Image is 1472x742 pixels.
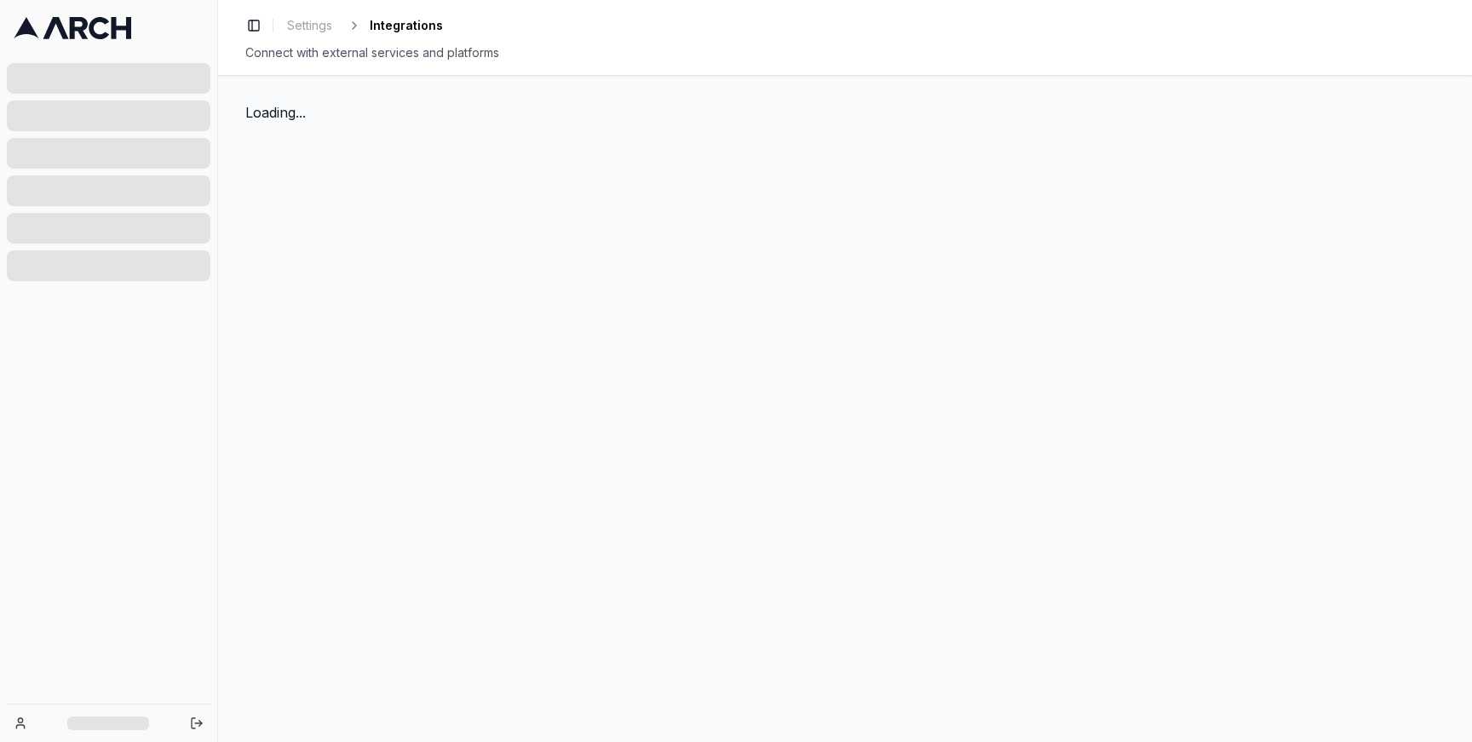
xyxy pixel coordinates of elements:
div: Connect with external services and platforms [245,44,1445,61]
nav: breadcrumb [280,14,443,37]
div: Loading... [245,102,1445,123]
span: Settings [287,17,332,34]
span: Integrations [370,17,443,34]
button: Log out [185,711,209,735]
a: Settings [280,14,339,37]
